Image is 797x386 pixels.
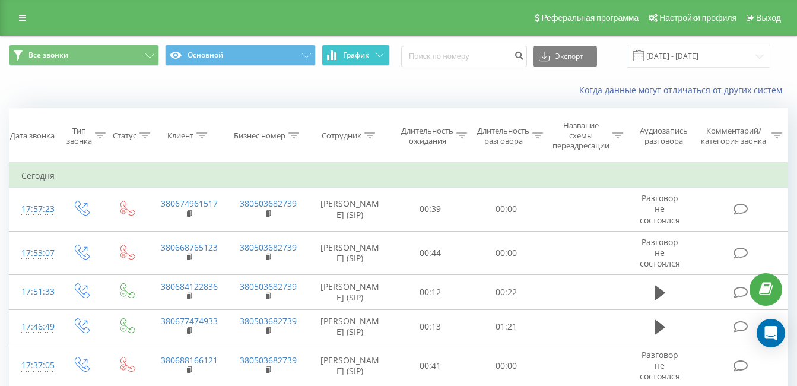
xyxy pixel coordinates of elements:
div: Дата звонка [10,131,55,141]
div: Комментарий/категория звонка [699,126,769,146]
div: Статус [113,131,136,141]
div: 17:37:05 [21,354,46,377]
a: 380684122836 [161,281,218,292]
input: Поиск по номеру [401,46,527,67]
button: Экспорт [533,46,597,67]
a: 380503682739 [240,198,297,209]
div: Сотрудник [322,131,361,141]
a: Когда данные могут отличаться от других систем [579,84,788,96]
span: Разговор не состоялся [640,236,680,269]
div: 17:57:23 [21,198,46,221]
div: Длительность ожидания [401,126,453,146]
a: 380674961517 [161,198,218,209]
span: Выход [756,13,781,23]
div: Клиент [167,131,193,141]
div: Название схемы переадресации [552,121,609,151]
td: 00:44 [392,231,468,275]
span: Все звонки [28,50,68,60]
div: Тип звонка [66,126,92,146]
td: 01:21 [468,309,544,344]
button: График [322,45,390,66]
td: [PERSON_NAME] (SIP) [307,275,392,309]
div: Бизнес номер [234,131,285,141]
span: Разговор не состоялся [640,192,680,225]
td: [PERSON_NAME] (SIP) [307,231,392,275]
td: 00:12 [392,275,468,309]
td: Сегодня [9,164,788,188]
button: Основной [165,45,315,66]
span: Настройки профиля [659,13,736,23]
button: Все звонки [9,45,159,66]
td: 00:00 [468,231,544,275]
a: 380503682739 [240,281,297,292]
a: 380668765123 [161,242,218,253]
div: Open Intercom Messenger [757,319,785,347]
td: [PERSON_NAME] (SIP) [307,188,392,232]
td: [PERSON_NAME] (SIP) [307,309,392,344]
span: Разговор не состоялся [640,349,680,382]
a: 380677474933 [161,315,218,327]
span: Реферальная программа [541,13,639,23]
a: 380503682739 [240,242,297,253]
td: 00:39 [392,188,468,232]
a: 380503682739 [240,315,297,327]
a: 380503682739 [240,355,297,366]
a: 380688166121 [161,355,218,366]
span: График [343,51,369,59]
div: 17:46:49 [21,315,46,338]
div: Аудиозапись разговора [634,126,694,146]
td: 00:22 [468,275,544,309]
div: 17:53:07 [21,242,46,265]
div: Длительность разговора [477,126,529,146]
div: 17:51:33 [21,280,46,303]
td: 00:13 [392,309,468,344]
td: 00:00 [468,188,544,232]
